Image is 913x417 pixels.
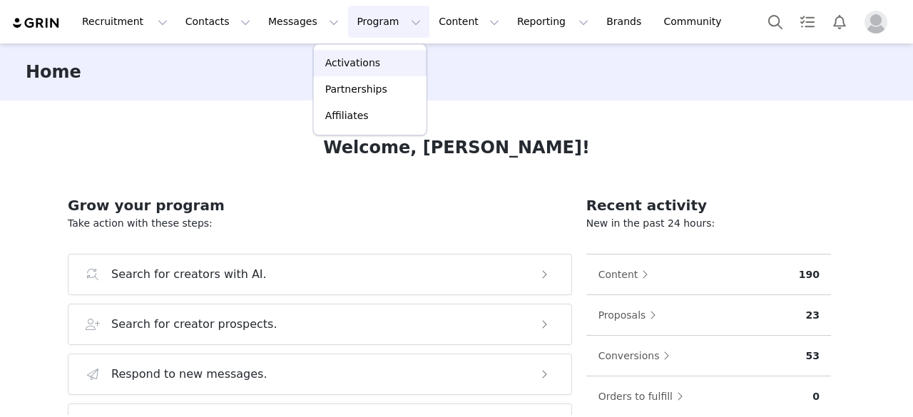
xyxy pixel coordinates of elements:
[812,389,820,404] p: 0
[806,349,820,364] p: 53
[323,135,590,160] h1: Welcome, [PERSON_NAME]!
[760,6,791,38] button: Search
[598,385,690,408] button: Orders to fulfill
[586,195,831,216] h2: Recent activity
[792,6,823,38] a: Tasks
[856,11,902,34] button: Profile
[325,108,369,123] p: Affiliates
[656,6,737,38] a: Community
[430,6,508,38] button: Content
[586,216,831,231] p: New in the past 24 hours:
[111,366,267,383] h3: Respond to new messages.
[806,308,820,323] p: 23
[325,82,387,97] p: Partnerships
[325,56,380,71] p: Activations
[799,267,820,282] p: 190
[73,6,176,38] button: Recruitment
[509,6,597,38] button: Reporting
[824,6,855,38] button: Notifications
[598,6,654,38] a: Brands
[598,304,664,326] button: Proposals
[111,266,267,283] h3: Search for creators with AI.
[68,304,572,345] button: Search for creator prospects.
[598,344,678,367] button: Conversions
[111,316,277,333] h3: Search for creator prospects.
[260,6,347,38] button: Messages
[348,6,429,38] button: Program
[11,16,61,30] img: grin logo
[177,6,259,38] button: Contacts
[68,216,572,231] p: Take action with these steps:
[68,195,572,216] h2: Grow your program
[864,11,887,34] img: placeholder-profile.jpg
[26,59,81,85] h3: Home
[68,354,572,395] button: Respond to new messages.
[598,263,656,286] button: Content
[68,254,572,295] button: Search for creators with AI.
